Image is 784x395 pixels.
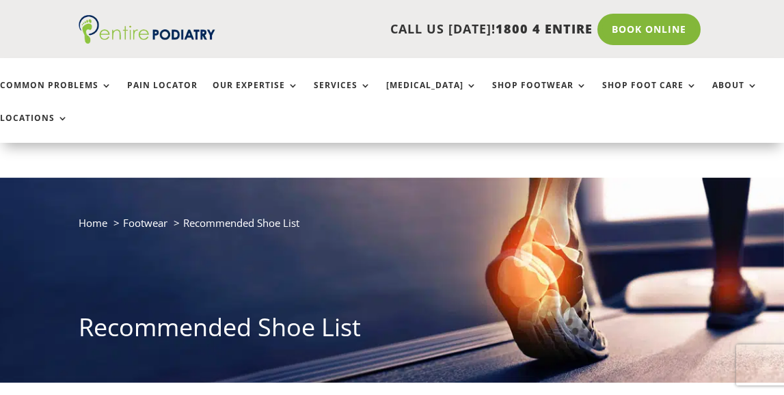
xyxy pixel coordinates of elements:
nav: breadcrumb [79,214,706,242]
a: [MEDICAL_DATA] [386,81,477,110]
a: About [712,81,758,110]
img: logo (1) [79,15,215,44]
a: Pain Locator [127,81,198,110]
a: Footwear [123,216,167,230]
span: 1800 4 ENTIRE [496,21,593,37]
p: CALL US [DATE]! [216,21,593,38]
a: Home [79,216,107,230]
a: Entire Podiatry [79,33,215,46]
a: Shop Footwear [492,81,587,110]
a: Book Online [597,14,701,45]
a: Shop Foot Care [602,81,697,110]
a: Services [314,81,371,110]
a: Our Expertise [213,81,299,110]
h1: Recommended Shoe List [79,310,706,351]
span: Recommended Shoe List [183,216,299,230]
